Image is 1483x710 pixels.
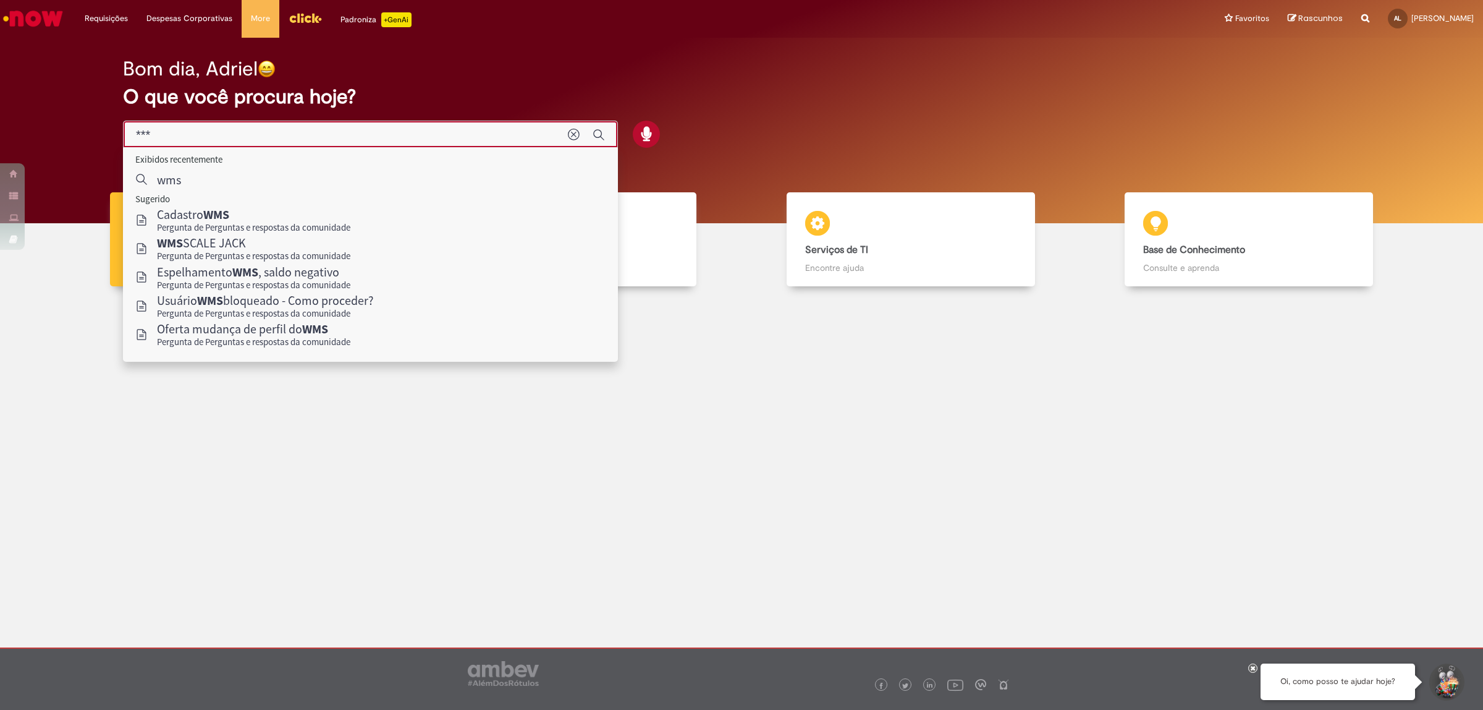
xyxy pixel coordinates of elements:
div: Oi, como posso te ajudar hoje? [1261,664,1415,700]
img: logo_footer_linkedin.png [927,682,933,690]
p: +GenAi [381,12,412,27]
span: Favoritos [1235,12,1269,25]
img: logo_footer_youtube.png [947,677,963,693]
span: [PERSON_NAME] [1411,13,1474,24]
p: Encontre ajuda [805,262,1016,274]
img: logo_footer_naosei.png [998,679,1009,690]
b: Base de Conhecimento [1143,244,1245,256]
a: Rascunhos [1288,13,1343,25]
b: Serviços de TI [805,244,868,256]
p: Consulte e aprenda [1143,262,1354,274]
div: Padroniza [340,12,412,27]
span: Requisições [85,12,128,25]
img: logo_footer_twitter.png [902,683,908,689]
h2: Bom dia, Adriel [123,58,258,80]
img: logo_footer_facebook.png [878,683,884,689]
button: Iniciar Conversa de Suporte [1427,664,1464,701]
a: Base de Conhecimento Consulte e aprenda [1080,192,1419,287]
h2: O que você procura hoje? [123,86,1360,108]
span: More [251,12,270,25]
span: Despesas Corporativas [146,12,232,25]
img: logo_footer_ambev_rotulo_gray.png [468,661,539,686]
span: AL [1394,14,1401,22]
a: Serviços de TI Encontre ajuda [741,192,1080,287]
img: ServiceNow [1,6,65,31]
a: Tirar dúvidas Tirar dúvidas com Lupi Assist e Gen Ai [65,192,403,287]
img: click_logo_yellow_360x200.png [289,9,322,27]
img: happy-face.png [258,60,276,78]
span: Rascunhos [1298,12,1343,24]
img: logo_footer_workplace.png [975,679,986,690]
